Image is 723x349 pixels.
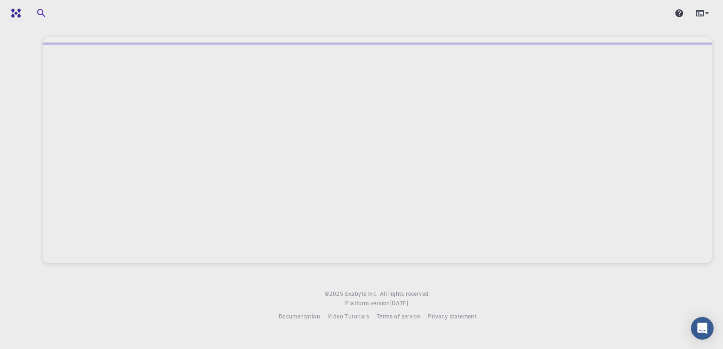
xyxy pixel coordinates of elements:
a: Exabyte Inc. [345,289,378,299]
span: Video Tutorials [328,312,369,320]
div: Open Intercom Messenger [691,317,714,340]
span: Documentation [279,312,320,320]
span: © 2025 [325,289,345,299]
span: All rights reserved. [380,289,430,299]
span: Privacy statement [427,312,476,320]
span: Platform version [345,299,390,308]
span: [DATE] . [390,299,410,307]
img: logo [8,8,21,18]
a: Terms of service [377,312,420,321]
span: Terms of service [377,312,420,320]
a: [DATE]. [390,299,410,308]
span: Exabyte Inc. [345,290,378,297]
a: Video Tutorials [328,312,369,321]
a: Documentation [279,312,320,321]
a: Privacy statement [427,312,476,321]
